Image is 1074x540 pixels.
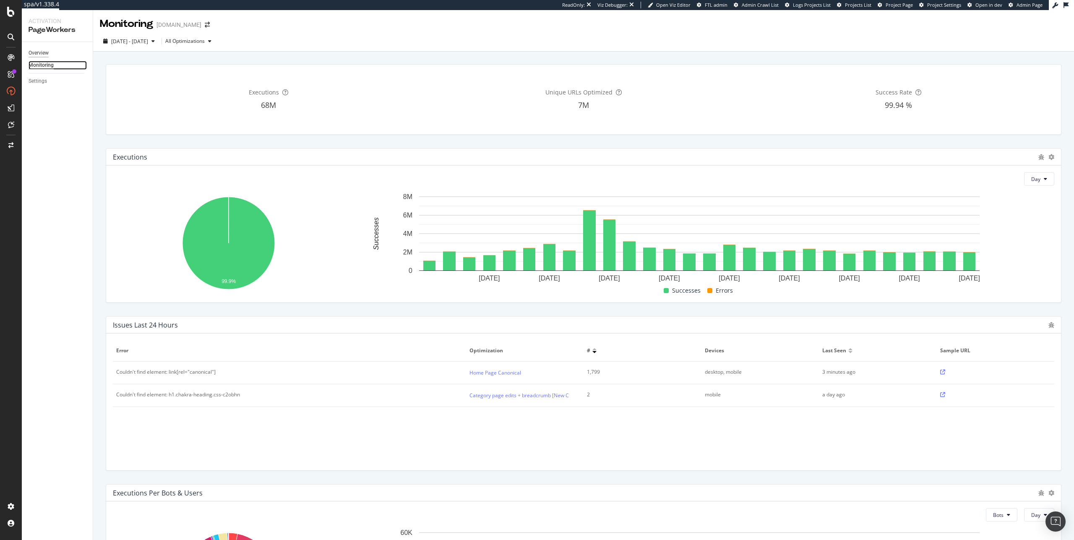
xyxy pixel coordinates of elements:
[1024,172,1054,186] button: Day
[1038,154,1044,160] div: bug
[156,21,201,29] div: [DOMAIN_NAME]
[165,39,205,44] div: All Optimizations
[113,153,147,161] div: Executions
[845,2,871,8] span: Projects List
[113,489,203,497] div: Executions per Bots & Users
[469,368,521,377] a: Home Page Canonical
[111,38,148,45] span: [DATE] - [DATE]
[29,61,87,70] a: Monitoring
[822,347,846,354] span: Last seen
[113,192,344,296] svg: A chart.
[822,391,922,398] div: a day ago
[705,2,727,8] span: FTL admin
[734,2,779,8] a: Admin Crawl List
[986,508,1017,522] button: Bots
[401,529,413,536] text: 60K
[837,2,871,8] a: Projects List
[716,286,733,296] span: Errors
[100,34,158,48] button: [DATE] - [DATE]
[719,275,740,282] text: [DATE]
[785,2,831,8] a: Logs Projects List
[261,100,276,110] span: 68M
[545,88,613,96] span: Unique URLs Optimized
[373,218,380,250] text: Successes
[793,2,831,8] span: Logs Projects List
[29,61,54,70] div: Monitoring
[659,275,680,282] text: [DATE]
[29,77,47,86] div: Settings
[899,275,920,282] text: [DATE]
[656,2,691,8] span: Open Viz Editor
[705,368,805,376] div: desktop, mobile
[165,34,215,48] button: All Optimizations
[469,347,579,354] span: Optimization
[403,193,412,200] text: 8M
[403,212,412,219] text: 6M
[205,22,210,28] div: arrow-right-arrow-left
[648,2,691,8] a: Open Viz Editor
[885,100,912,110] span: 99.94 %
[876,88,912,96] span: Success Rate
[29,25,86,35] div: PageWorkers
[479,275,500,282] text: [DATE]
[587,347,590,354] span: #
[249,88,279,96] span: Executions
[672,286,701,296] span: Successes
[878,2,913,8] a: Project Page
[919,2,961,8] a: Project Settings
[959,275,980,282] text: [DATE]
[29,77,87,86] a: Settings
[839,275,860,282] text: [DATE]
[993,511,1004,519] span: Bots
[705,347,814,354] span: Devices
[562,2,585,8] div: ReadOnly:
[1031,511,1040,519] span: Day
[113,321,178,329] div: Issues Last 24 Hours
[1045,511,1066,532] div: Open Intercom Messenger
[349,192,1050,285] svg: A chart.
[403,230,412,237] text: 4M
[469,391,597,400] a: Category page edits + breadcrumb [New CSS Selector]
[742,2,779,8] span: Admin Crawl List
[1017,2,1043,8] span: Admin Page
[779,275,800,282] text: [DATE]
[1038,490,1044,496] div: bug
[222,278,236,284] text: 99.9%
[29,17,86,25] div: Activation
[705,391,805,398] div: mobile
[539,275,560,282] text: [DATE]
[29,49,49,58] div: Overview
[587,391,687,398] div: 2
[1048,322,1054,328] div: bug
[940,347,1049,354] span: Sample URL
[1024,508,1054,522] button: Day
[697,2,727,8] a: FTL admin
[403,249,412,256] text: 2M
[116,368,216,376] div: Couldn't find element: link[rel="canonical"]
[409,267,412,274] text: 0
[599,275,620,282] text: [DATE]
[578,100,589,110] span: 7M
[116,347,461,354] span: Error
[587,368,687,376] div: 1,799
[100,17,153,31] div: Monitoring
[975,2,1002,8] span: Open in dev
[1009,2,1043,8] a: Admin Page
[1031,176,1040,183] span: Day
[116,391,240,398] div: Couldn't find element: h1.chakra-heading.css-c2obhn
[29,49,87,58] a: Overview
[597,2,628,8] div: Viz Debugger:
[967,2,1002,8] a: Open in dev
[822,368,922,376] div: 3 minutes ago
[886,2,913,8] span: Project Page
[927,2,961,8] span: Project Settings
